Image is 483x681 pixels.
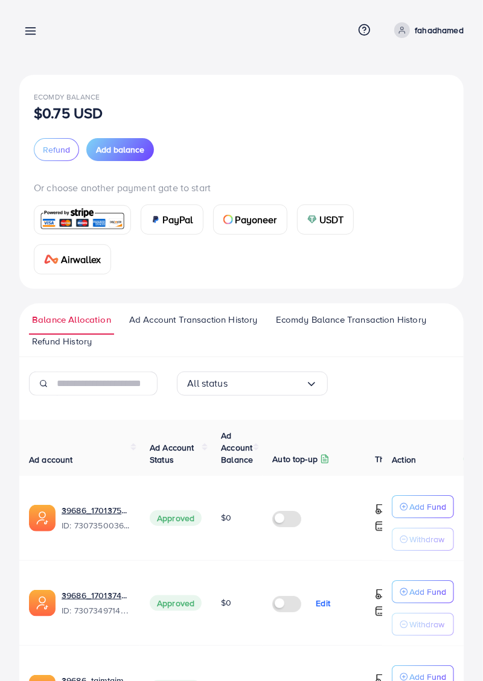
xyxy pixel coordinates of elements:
img: card [307,215,317,224]
span: ID: 7307350036130693122 [62,519,130,531]
button: Refund [34,138,79,161]
span: Ad Account Transaction History [129,313,258,326]
span: Airwallex [61,252,101,267]
a: 39686_مدار حميد_1701375032817 [62,504,130,516]
span: Ad account [29,454,73,466]
p: Or choose another payment gate to start [34,180,449,195]
p: Edit [316,596,330,610]
a: card [34,205,131,235]
p: Threshold information [375,452,460,466]
span: ID: 7307349714016665601 [62,604,130,616]
img: card [223,215,233,224]
span: Approved [150,595,202,611]
span: $0 [221,597,231,609]
button: Add Fund [392,495,454,518]
img: ic-ads-acc.e4c84228.svg [29,590,56,616]
a: cardPayoneer [213,204,287,235]
button: Withdraw [392,528,454,551]
span: Ecomdy Balance [34,92,100,102]
p: $0.75 USD [34,106,103,120]
div: <span class='underline'>39686_مدار حميد_1701375032817</span></br>7307350036130693122 [62,504,130,532]
a: cardPayPal [141,204,203,235]
img: top-up amount [375,503,388,516]
iframe: Chat [432,627,474,672]
p: Add Fund [409,584,446,599]
span: Approved [150,510,202,526]
img: card [44,255,59,264]
img: ic-ads-acc.e4c84228.svg [29,505,56,531]
div: Search for option [177,372,328,396]
p: fahadhamed [415,23,464,37]
img: top-up amount [375,588,388,601]
span: Balance Allocation [32,313,111,326]
span: Refund History [32,335,92,348]
p: Withdraw [409,617,444,632]
span: Ecomdy Balance Transaction History [276,313,426,326]
a: fahadhamed [389,22,464,38]
img: card [151,215,161,224]
button: Withdraw [392,613,454,636]
span: Ad Account Status [150,442,194,466]
button: Add balance [86,138,154,161]
span: $0 [221,512,231,524]
input: Search for option [228,374,305,393]
img: card [38,207,127,233]
span: PayPal [163,212,193,227]
a: 39686_علي عزيز_1701374961696 [62,589,130,601]
div: <span class='underline'>39686_علي عزيز_1701374961696</span></br>7307349714016665601 [62,589,130,617]
span: Add balance [96,144,144,156]
p: Withdraw [409,532,444,546]
button: Add Fund [392,580,454,603]
span: Refund [43,144,70,156]
img: top-up amount [375,605,388,618]
span: All status [187,374,228,393]
span: Action [392,454,416,466]
span: Ad Account Balance [221,429,253,466]
span: USDT [319,212,344,227]
img: top-up amount [375,520,388,533]
a: cardUSDT [297,204,354,235]
p: Add Fund [409,499,446,514]
span: Payoneer [235,212,277,227]
a: cardAirwallex [34,244,111,274]
p: Auto top-up [272,452,318,466]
